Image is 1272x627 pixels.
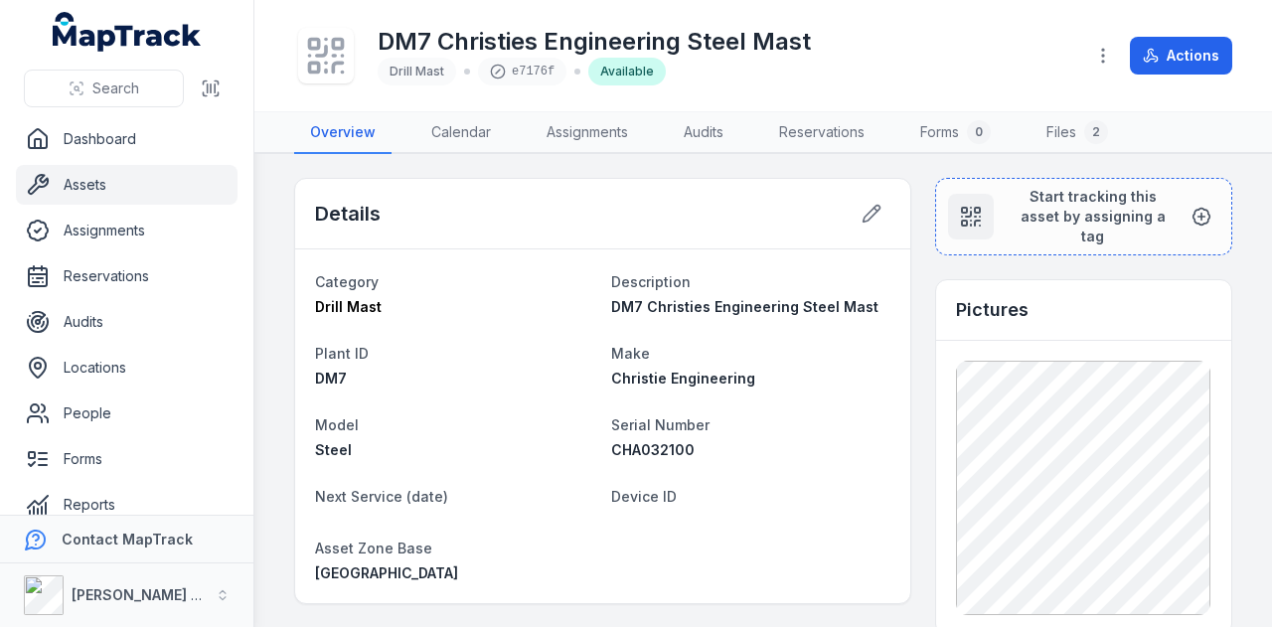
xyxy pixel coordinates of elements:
span: DM7 Christies Engineering Steel Mast [611,298,878,315]
span: Start tracking this asset by assigning a tag [1010,187,1176,246]
a: Reservations [16,256,238,296]
a: Reservations [763,112,880,154]
button: Start tracking this asset by assigning a tag [935,178,1232,255]
h2: Details [315,200,381,228]
span: Next Service (date) [315,488,448,505]
strong: Contact MapTrack [62,531,193,548]
span: Christie Engineering [611,370,755,387]
a: Reports [16,485,238,525]
a: Assignments [531,112,644,154]
span: Drill Mast [315,298,382,315]
a: Assignments [16,211,238,250]
span: Steel [315,441,352,458]
a: Forms0 [904,112,1007,154]
span: DM7 [315,370,347,387]
div: Available [588,58,666,85]
a: Files2 [1031,112,1124,154]
h1: DM7 Christies Engineering Steel Mast [378,26,811,58]
a: Assets [16,165,238,205]
a: Dashboard [16,119,238,159]
a: Forms [16,439,238,479]
a: Audits [668,112,739,154]
a: Overview [294,112,392,154]
a: Calendar [415,112,507,154]
button: Search [24,70,184,107]
a: Audits [16,302,238,342]
span: Search [92,78,139,98]
div: 2 [1084,120,1108,144]
a: Locations [16,348,238,388]
span: [GEOGRAPHIC_DATA] [315,564,458,581]
span: Drill Mast [390,64,444,78]
span: Plant ID [315,345,369,362]
div: e7176f [478,58,566,85]
span: Model [315,416,359,433]
a: MapTrack [53,12,202,52]
span: Category [315,273,379,290]
button: Actions [1130,37,1232,75]
strong: [PERSON_NAME] Group [72,586,235,603]
span: Description [611,273,691,290]
span: CHA032100 [611,441,695,458]
div: 0 [967,120,991,144]
span: Make [611,345,650,362]
span: Asset Zone Base [315,540,432,556]
a: People [16,393,238,433]
span: Serial Number [611,416,710,433]
h3: Pictures [956,296,1029,324]
span: Device ID [611,488,677,505]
